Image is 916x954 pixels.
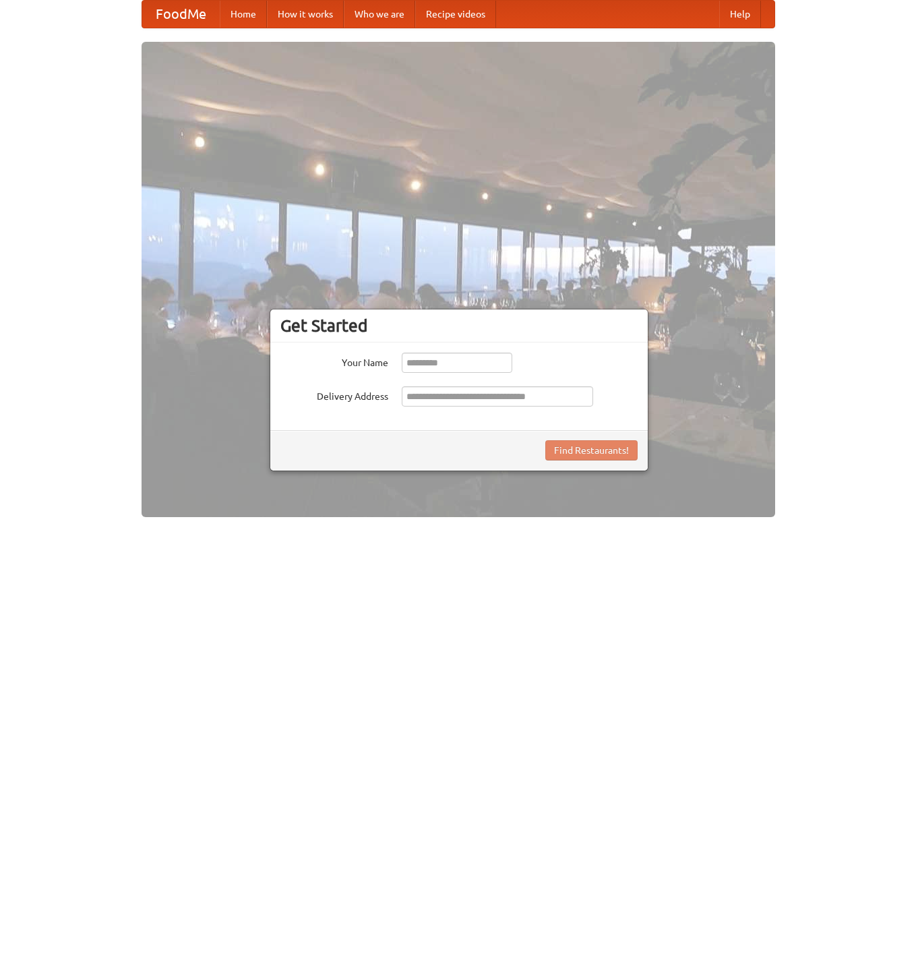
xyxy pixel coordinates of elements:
[267,1,344,28] a: How it works
[280,316,638,336] h3: Get Started
[344,1,415,28] a: Who we are
[545,440,638,460] button: Find Restaurants!
[142,1,220,28] a: FoodMe
[220,1,267,28] a: Home
[415,1,496,28] a: Recipe videos
[280,386,388,403] label: Delivery Address
[280,353,388,369] label: Your Name
[719,1,761,28] a: Help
